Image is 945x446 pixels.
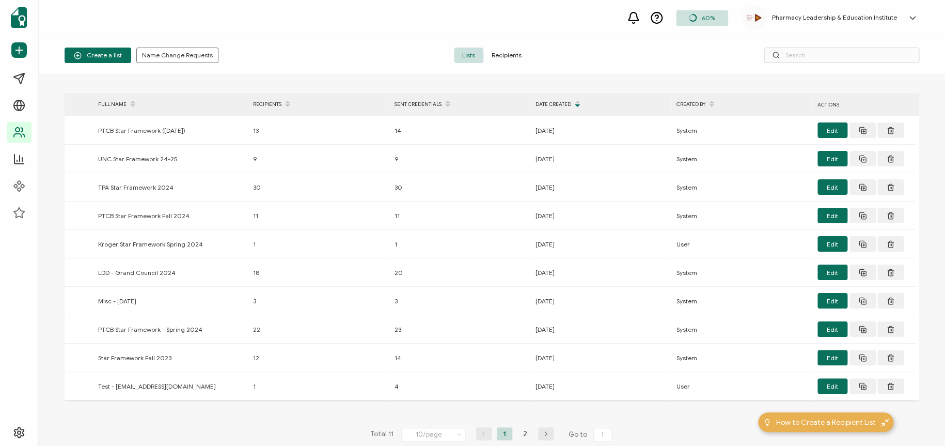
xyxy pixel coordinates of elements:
[389,324,530,335] div: 23
[671,210,812,222] div: System
[497,427,512,440] li: 1
[530,125,671,136] div: [DATE]
[530,267,671,279] div: [DATE]
[389,238,530,250] div: 1
[671,125,812,136] div: System
[389,210,530,222] div: 11
[248,181,389,193] div: 30
[764,48,919,63] input: Search
[401,428,466,442] input: Select
[93,125,248,136] div: PTCB Star Framework ([DATE])
[817,378,847,394] button: Edit
[817,293,847,309] button: Edit
[136,48,218,63] button: Name Change Requests
[389,267,530,279] div: 20
[389,181,530,193] div: 30
[530,352,671,364] div: [DATE]
[530,324,671,335] div: [DATE]
[817,151,847,166] button: Edit
[93,238,248,250] div: Kroger Star Framework Spring 2024
[389,96,530,113] div: SENT CREDENTIALS
[530,96,671,113] div: DATE CREATED
[817,265,847,280] button: Edit
[671,324,812,335] div: System
[817,122,847,138] button: Edit
[248,380,389,392] div: 1
[530,238,671,250] div: [DATE]
[248,153,389,165] div: 9
[93,380,248,392] div: Test - [EMAIL_ADDRESS][DOMAIN_NAME]
[671,181,812,193] div: System
[569,427,614,442] span: Go to
[389,125,530,136] div: 14
[389,153,530,165] div: 9
[530,295,671,307] div: [DATE]
[671,153,812,165] div: System
[248,125,389,136] div: 13
[93,210,248,222] div: PTCB Star Framework Fall 2024
[93,295,248,307] div: Misc - [DATE]
[248,210,389,222] div: 11
[893,396,945,446] iframe: Chat Widget
[248,267,389,279] div: 18
[772,14,897,21] h5: Pharmacy Leadership & Education Institute
[530,181,671,193] div: [DATE]
[93,96,248,113] div: FULL NAME
[142,52,213,58] span: Name Change Requests
[702,14,715,22] span: 60%
[93,267,248,279] div: LDD - Grand Council 2024
[530,153,671,165] div: [DATE]
[817,179,847,195] button: Edit
[454,48,483,63] span: Lists
[483,48,530,63] span: Recipients
[93,153,248,165] div: UNC Star Framework 24-25
[817,236,847,252] button: Edit
[746,13,762,22] img: 264e193e-915e-4820-b4b8-67a121a2c7be.png
[817,321,847,337] button: Edit
[671,96,812,113] div: CREATED BY
[248,96,389,113] div: RECIPIENTS
[817,350,847,365] button: Edit
[389,352,530,364] div: 14
[530,210,671,222] div: [DATE]
[389,295,530,307] div: 3
[671,267,812,279] div: System
[248,324,389,335] div: 22
[671,380,812,392] div: User
[517,427,533,440] li: 2
[812,99,916,111] div: ACTIONS
[370,427,393,442] span: Total 11
[776,417,876,428] span: How to Create a Recipient List
[93,352,248,364] div: Star Framework Fall 2023
[671,295,812,307] div: System
[389,380,530,392] div: 4
[11,7,27,28] img: sertifier-logomark-colored.svg
[671,352,812,364] div: System
[93,181,248,193] div: TPA Star Framework 2024
[65,48,131,63] button: Create a list
[530,380,671,392] div: [DATE]
[74,52,122,59] span: Create a list
[817,208,847,223] button: Edit
[248,352,389,364] div: 12
[93,324,248,335] div: PTCB Star Framework - Spring 2024
[248,238,389,250] div: 1
[248,295,389,307] div: 3
[671,238,812,250] div: User
[881,419,889,426] img: minimize-icon.svg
